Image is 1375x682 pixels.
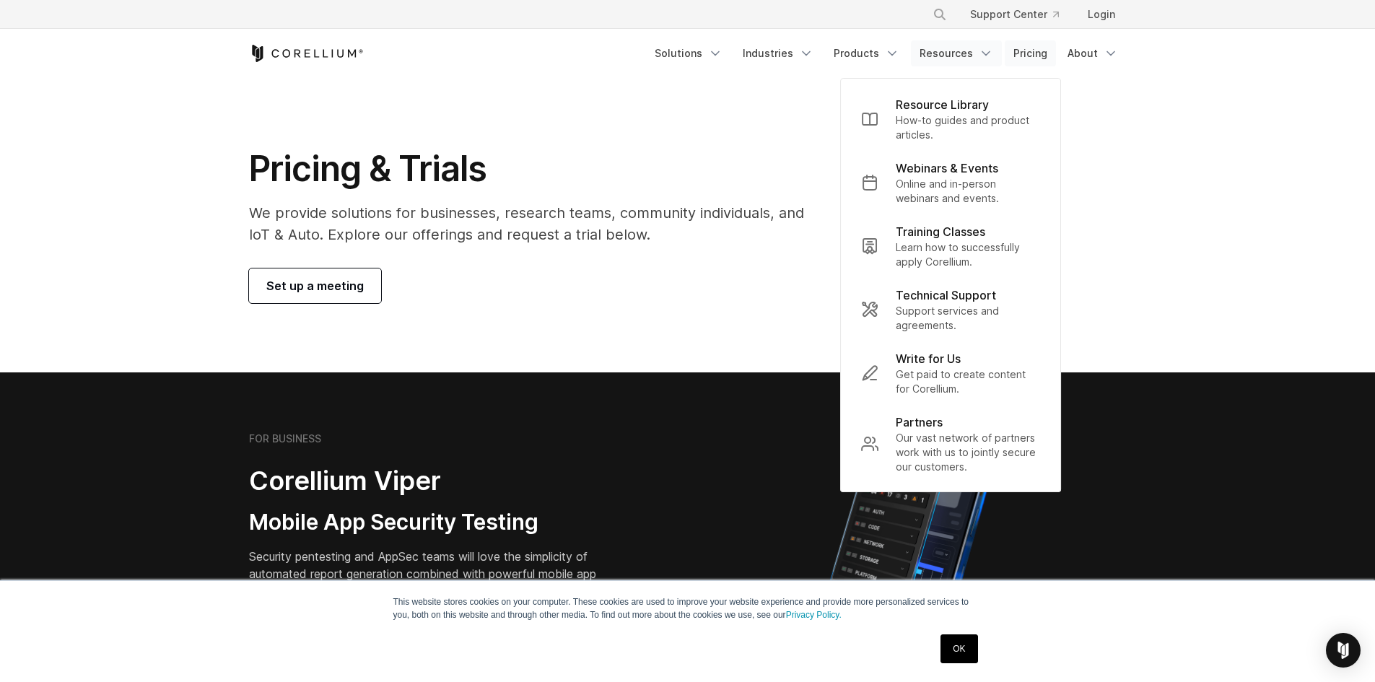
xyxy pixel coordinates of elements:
[393,595,982,621] p: This website stores cookies on your computer. These cookies are used to improve your website expe...
[896,367,1040,396] p: Get paid to create content for Corellium.
[850,341,1052,405] a: Write for Us Get paid to create content for Corellium.
[249,202,824,245] p: We provide solutions for businesses, research teams, community individuals, and IoT & Auto. Explo...
[896,350,961,367] p: Write for Us
[249,147,824,191] h1: Pricing & Trials
[249,548,619,600] p: Security pentesting and AppSec teams will love the simplicity of automated report generation comb...
[927,1,953,27] button: Search
[896,240,1040,269] p: Learn how to successfully apply Corellium.
[734,40,822,66] a: Industries
[850,214,1052,278] a: Training Classes Learn how to successfully apply Corellium.
[959,1,1070,27] a: Support Center
[1005,40,1056,66] a: Pricing
[825,40,908,66] a: Products
[786,610,842,620] a: Privacy Policy.
[896,159,998,177] p: Webinars & Events
[1076,1,1127,27] a: Login
[896,414,943,431] p: Partners
[940,634,977,663] a: OK
[896,96,989,113] p: Resource Library
[646,40,1127,66] div: Navigation Menu
[249,465,619,497] h2: Corellium Viper
[915,1,1127,27] div: Navigation Menu
[266,277,364,294] span: Set up a meeting
[850,405,1052,483] a: Partners Our vast network of partners work with us to jointly secure our customers.
[1326,633,1361,668] div: Open Intercom Messenger
[249,268,381,303] a: Set up a meeting
[249,45,364,62] a: Corellium Home
[1059,40,1127,66] a: About
[806,419,1023,671] img: Corellium MATRIX automated report on iPhone showing app vulnerability test results across securit...
[249,509,619,536] h3: Mobile App Security Testing
[896,304,1040,333] p: Support services and agreements.
[850,87,1052,151] a: Resource Library How-to guides and product articles.
[896,177,1040,206] p: Online and in-person webinars and events.
[850,278,1052,341] a: Technical Support Support services and agreements.
[896,113,1040,142] p: How-to guides and product articles.
[850,151,1052,214] a: Webinars & Events Online and in-person webinars and events.
[896,431,1040,474] p: Our vast network of partners work with us to jointly secure our customers.
[896,223,985,240] p: Training Classes
[896,287,996,304] p: Technical Support
[911,40,1002,66] a: Resources
[249,432,321,445] h6: FOR BUSINESS
[646,40,731,66] a: Solutions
